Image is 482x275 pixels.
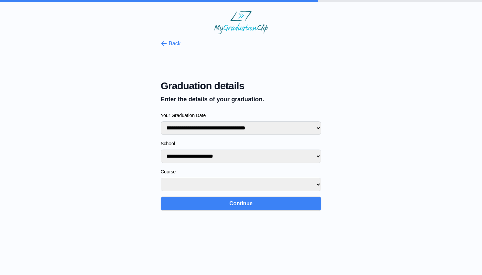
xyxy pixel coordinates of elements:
span: Graduation details [161,80,321,92]
button: Back [161,40,181,48]
p: Enter the details of your graduation. [161,95,321,104]
img: MyGraduationClip [214,11,268,34]
label: Your Graduation Date [161,112,321,119]
label: Course [161,168,321,175]
label: School [161,140,321,147]
button: Continue [161,197,321,211]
